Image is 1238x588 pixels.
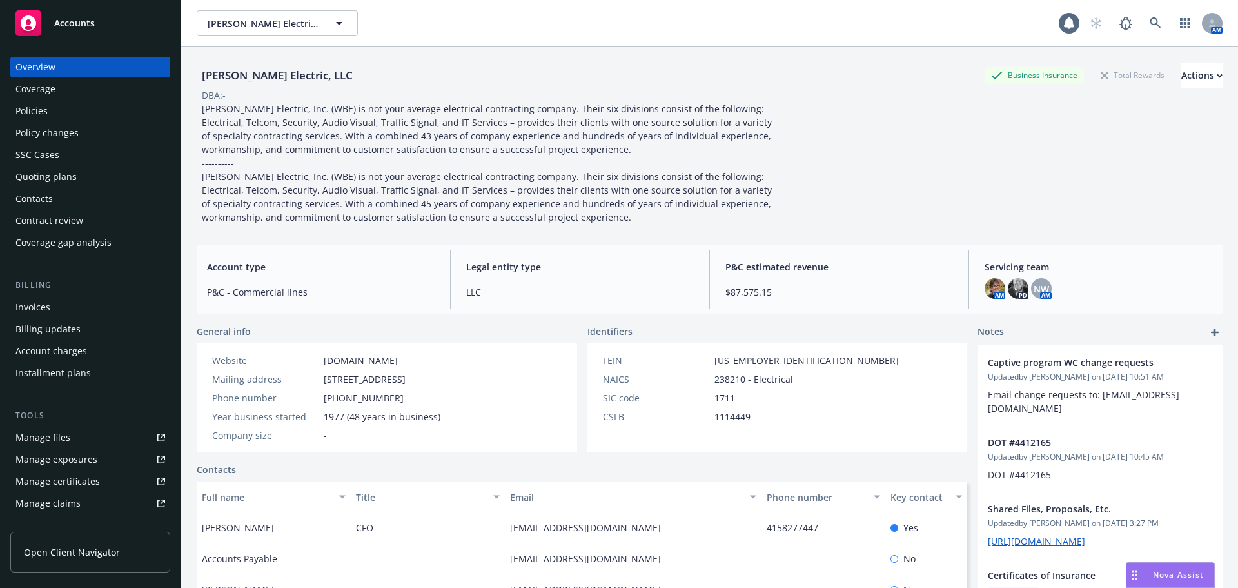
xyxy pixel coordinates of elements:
[15,232,112,253] div: Coverage gap analysis
[978,425,1223,492] div: DOT #4412165Updatedby [PERSON_NAME] on [DATE] 10:45 AMDOT #4412165
[466,260,694,274] span: Legal entity type
[10,5,170,41] a: Accounts
[197,463,236,476] a: Contacts
[1181,63,1223,88] div: Actions
[324,354,398,367] a: [DOMAIN_NAME]
[356,552,359,565] span: -
[10,515,170,536] a: Manage BORs
[324,372,406,386] span: [STREET_ADDRESS]
[988,535,1085,547] a: [URL][DOMAIN_NAME]
[202,552,277,565] span: Accounts Payable
[767,522,829,534] a: 4158277447
[207,260,435,274] span: Account type
[212,429,319,442] div: Company size
[15,210,83,231] div: Contract review
[202,103,774,223] span: [PERSON_NAME] Electric, Inc. (WBE) is not your average electrical contracting company. Their six ...
[978,325,1004,340] span: Notes
[603,354,709,367] div: FEIN
[15,145,59,165] div: SSC Cases
[15,363,91,383] div: Installment plans
[510,491,742,504] div: Email
[603,372,709,386] div: NAICS
[356,521,373,534] span: CFO
[988,389,1179,414] span: Email change requests to: [EMAIL_ADDRESS][DOMAIN_NAME]
[466,285,694,299] span: LLC
[10,210,170,231] a: Contract review
[988,502,1179,516] span: Shared Files, Proposals, Etc.
[1094,67,1171,83] div: Total Rewards
[988,451,1212,463] span: Updated by [PERSON_NAME] on [DATE] 10:45 AM
[714,354,899,367] span: [US_EMPLOYER_IDENTIFICATION_NUMBER]
[10,188,170,209] a: Contacts
[212,372,319,386] div: Mailing address
[15,297,50,318] div: Invoices
[10,427,170,448] a: Manage files
[24,545,120,559] span: Open Client Navigator
[1143,10,1168,36] a: Search
[903,521,918,534] span: Yes
[885,482,967,512] button: Key contact
[202,88,226,102] div: DBA: -
[603,391,709,405] div: SIC code
[988,371,1212,383] span: Updated by [PERSON_NAME] on [DATE] 10:51 AM
[1113,10,1139,36] a: Report a Bug
[985,260,1212,274] span: Servicing team
[767,491,865,504] div: Phone number
[1008,278,1028,299] img: photo
[197,67,358,84] div: [PERSON_NAME] Electric, LLC
[202,521,274,534] span: [PERSON_NAME]
[10,232,170,253] a: Coverage gap analysis
[324,391,404,405] span: [PHONE_NUMBER]
[890,491,948,504] div: Key contact
[10,57,170,77] a: Overview
[510,553,671,565] a: [EMAIL_ADDRESS][DOMAIN_NAME]
[985,67,1084,83] div: Business Insurance
[725,260,953,274] span: P&C estimated revenue
[54,18,95,28] span: Accounts
[978,345,1223,425] div: Captive program WC change requestsUpdatedby [PERSON_NAME] on [DATE] 10:51 AMEmail change requests...
[324,429,327,442] span: -
[1153,569,1204,580] span: Nova Assist
[988,518,1212,529] span: Updated by [PERSON_NAME] on [DATE] 3:27 PM
[1126,562,1215,588] button: Nova Assist
[15,493,81,514] div: Manage claims
[15,427,70,448] div: Manage files
[15,79,55,99] div: Coverage
[978,492,1223,558] div: Shared Files, Proposals, Etc.Updatedby [PERSON_NAME] on [DATE] 3:27 PM[URL][DOMAIN_NAME]
[1207,325,1223,340] a: add
[714,372,793,386] span: 238210 - Electrical
[356,491,486,504] div: Title
[1172,10,1198,36] a: Switch app
[15,57,55,77] div: Overview
[324,410,440,423] span: 1977 (48 years in business)
[714,391,735,405] span: 1711
[714,410,751,423] span: 1114449
[10,409,170,422] div: Tools
[15,449,97,470] div: Manage exposures
[10,449,170,470] a: Manage exposures
[15,341,87,361] div: Account charges
[767,553,780,565] a: -
[212,354,319,367] div: Website
[1126,563,1143,587] div: Drag to move
[197,325,251,338] span: General info
[15,515,76,536] div: Manage BORs
[10,471,170,492] a: Manage certificates
[903,552,916,565] span: No
[10,101,170,121] a: Policies
[603,410,709,423] div: CSLB
[1083,10,1109,36] a: Start snowing
[207,285,435,299] span: P&C - Commercial lines
[10,297,170,318] a: Invoices
[202,491,331,504] div: Full name
[988,569,1179,582] span: Certificates of Insurance
[988,356,1179,369] span: Captive program WC change requests
[197,482,351,512] button: Full name
[988,469,1051,481] span: DOT #4412165
[10,145,170,165] a: SSC Cases
[15,167,77,187] div: Quoting plans
[15,319,81,340] div: Billing updates
[15,471,100,492] div: Manage certificates
[10,167,170,187] a: Quoting plans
